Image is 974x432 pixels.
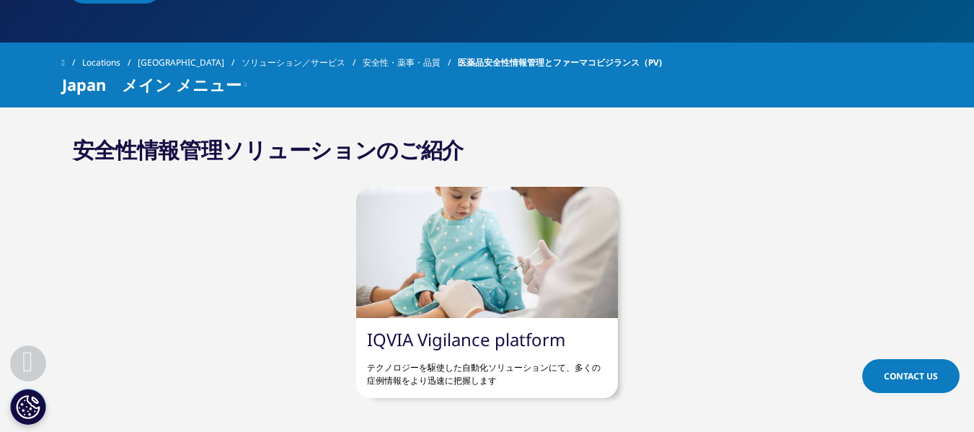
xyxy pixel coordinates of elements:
span: Japan メイン メニュー [62,76,242,93]
a: 安全性・薬事・品質 [363,50,458,76]
a: IQVIA Vigilance platform [367,327,565,351]
button: Cookie 設定 [10,389,46,425]
a: [GEOGRAPHIC_DATA] [138,50,242,76]
a: Contact Us [862,359,960,393]
p: テクノロジーを駆使した自動化ソリューションにて、多くの症例情報をより迅速に把握します [367,351,607,387]
a: Locations [82,50,138,76]
span: Contact Us [884,370,938,382]
span: 医薬品安全性情報管理とファーマコビジランス（PV) [458,50,662,76]
a: ソリューション／サービス [242,50,363,76]
h2: 安全性情報管理ソリューションのご紹介 [73,136,464,164]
